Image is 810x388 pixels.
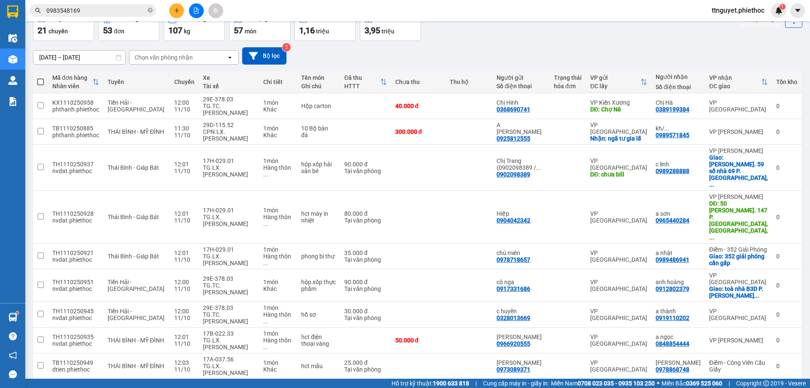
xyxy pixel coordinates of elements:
div: VP nhận [709,74,761,81]
span: ⚪️ [657,382,659,385]
div: 1 món [263,157,293,164]
div: Chị Hinh [497,99,545,106]
div: a thành [656,308,701,315]
span: Thái Bình - Giáp Bát [108,214,159,220]
span: THÁI BÌNH - MỸ ĐÌNH [108,363,164,369]
div: 1 món [263,207,293,214]
div: ĐC giao [709,83,761,90]
div: 0989486941 [656,256,689,263]
span: Hỗ trợ kỹ thuật: [391,379,469,388]
button: Chuyến21chuyến [33,11,94,41]
div: Chi tiết [263,79,293,85]
button: aim [208,3,223,18]
div: TB1110250949 [52,359,99,366]
span: Cung cấp máy in - giấy in: [483,379,549,388]
sup: 1 [780,4,786,10]
span: ... [709,234,714,241]
div: 11/10 [174,366,194,373]
div: cô nga [497,279,545,285]
div: 0989288888 [656,168,689,174]
div: Tại văn phòng [344,366,386,373]
div: Tại văn phòng [344,315,386,321]
span: 21 [38,25,47,35]
div: Anh Nam [497,334,545,340]
span: close-circle [148,7,153,15]
div: Khác [263,366,293,373]
div: Giao: toà nhà B3D P. Nguyễn Quốc Trị, Khu đô thị Nam Trung Yên, Cầu Giấy, Hà Nội, Việt Nam [709,285,768,299]
div: TH1110250928 [52,210,99,217]
div: 0925812555 [497,135,530,142]
button: Đơn hàng53đơn [98,11,159,41]
div: 12:01 [174,250,194,256]
div: hồ sơ [301,311,336,318]
div: 30.000 đ [344,308,386,315]
div: 11:30 [174,125,194,132]
div: VP Kiến Xương [590,99,647,106]
div: hóa đơn [554,83,582,90]
div: Quang Tín [656,359,701,366]
div: 25.000 đ [344,359,386,366]
div: a nhật [656,250,701,256]
div: VP [GEOGRAPHIC_DATA] [709,272,768,285]
div: Tại văn phòng [344,256,386,263]
span: aim [213,8,219,14]
div: VP [GEOGRAPHIC_DATA] [590,157,647,171]
span: caret-down [794,7,802,14]
div: 0 [776,363,797,369]
div: nvdat.phiethoc [52,217,99,224]
img: warehouse-icon [8,55,17,64]
strong: 1900 633 818 [433,380,469,387]
div: TB1110250885 [52,125,99,132]
div: VP [GEOGRAPHIC_DATA] [590,308,647,321]
div: chú miên [497,250,545,256]
span: 57 [234,25,243,35]
div: 0978718657 [497,256,530,263]
div: 11/10 [174,132,194,138]
div: 11/10 [174,106,194,113]
th: Toggle SortBy [48,71,103,93]
div: 1 món [263,279,293,285]
img: warehouse-icon [8,313,17,322]
button: Bộ lọc [242,47,286,65]
div: 11/10 [174,168,194,174]
div: Giao: Ng. 59 số nhà 69 P. Hoàng Cầu, Đống Đa, Hà Nội, Việt Nam [709,154,768,188]
div: c linh [656,161,701,168]
div: Ghi chú [301,83,336,90]
div: Tên món [301,74,336,81]
sup: 2 [282,43,291,52]
div: Hàng thông thường [263,337,293,350]
span: đơn [114,28,124,35]
th: Toggle SortBy [586,71,651,93]
span: question-circle [9,332,17,340]
div: 90.000 đ [344,279,386,285]
div: VP [GEOGRAPHIC_DATA] [590,250,647,263]
div: 0 [776,311,797,318]
div: VP [GEOGRAPHIC_DATA] [590,359,647,373]
div: Hàng thông thường [263,311,293,325]
span: THÁI BÌNH - MỸ ĐÌNH [108,128,164,135]
div: 17H-029.01 [203,246,255,253]
span: ... [536,164,541,171]
span: ... [263,260,268,266]
div: VP [GEOGRAPHIC_DATA] [709,308,768,321]
div: 0 [776,282,797,289]
div: Đã thu [344,74,380,81]
div: Giao: 352 giải phóng cần gấp [709,253,768,266]
div: 300.000 đ [395,128,441,135]
div: 0904042342 [497,217,530,224]
div: nvdat.phiethoc [52,315,99,321]
div: 1 món [263,330,293,337]
div: Nhận: ngã tư gia lễ [590,135,647,142]
div: 0 [776,214,797,220]
div: VP [GEOGRAPHIC_DATA] [709,99,768,113]
span: kg [184,28,190,35]
div: 29D-115.52 [203,122,255,128]
span: | [475,379,477,388]
img: icon-new-feature [775,7,783,14]
div: TH1110250945 [52,308,99,315]
span: 53 [103,25,112,35]
div: HTTT [344,83,380,90]
div: 29E-378.03 [203,304,255,311]
div: 0 [776,103,797,109]
div: VP [GEOGRAPHIC_DATA] [590,122,647,135]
